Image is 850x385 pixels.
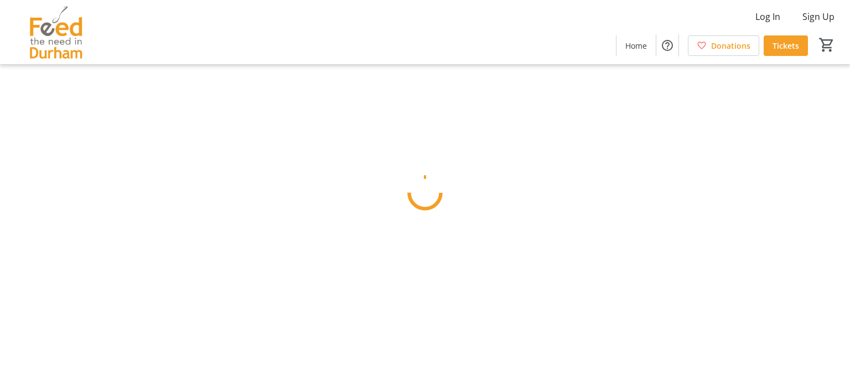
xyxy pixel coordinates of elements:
[616,35,656,56] a: Home
[656,34,678,57] button: Help
[802,10,835,23] span: Sign Up
[764,35,808,56] a: Tickets
[817,35,837,55] button: Cart
[747,8,789,25] button: Log In
[625,40,647,52] span: Home
[688,35,759,56] a: Donations
[755,10,780,23] span: Log In
[711,40,750,52] span: Donations
[7,4,105,60] img: Feed the Need in Durham's Logo
[794,8,843,25] button: Sign Up
[773,40,799,52] span: Tickets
